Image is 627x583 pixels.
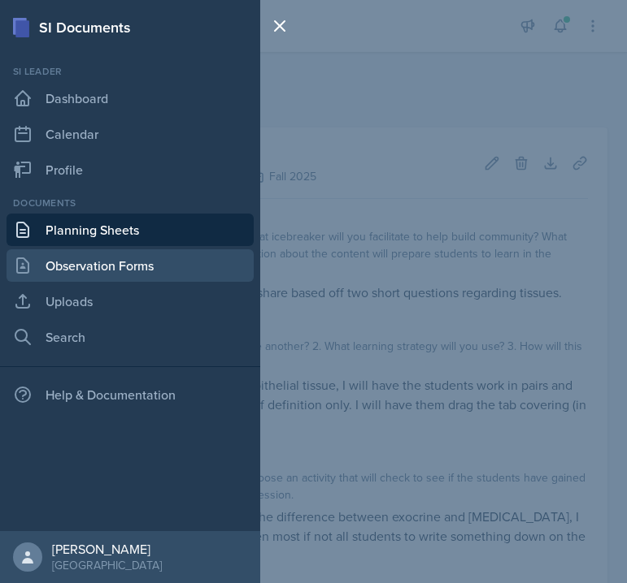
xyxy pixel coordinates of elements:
div: Documents [7,196,254,210]
div: Help & Documentation [7,378,254,411]
a: Profile [7,153,254,186]
div: [GEOGRAPHIC_DATA] [52,557,162,573]
div: Si leader [7,64,254,79]
div: [PERSON_NAME] [52,541,162,557]
a: Observation Forms [7,249,254,282]
a: Search [7,321,254,353]
a: Calendar [7,118,254,150]
a: Planning Sheets [7,214,254,246]
a: Dashboard [7,82,254,114]
a: Uploads [7,285,254,317]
